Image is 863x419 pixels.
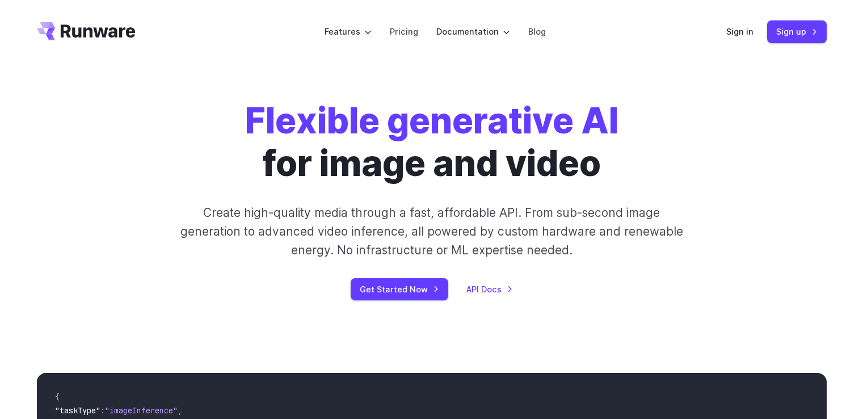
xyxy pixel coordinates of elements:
a: API Docs [466,283,513,296]
span: { [55,392,60,402]
span: , [178,405,182,416]
p: Create high-quality media through a fast, affordable API. From sub-second image generation to adv... [179,203,684,260]
a: Sign up [767,20,827,43]
label: Features [325,25,372,38]
label: Documentation [436,25,510,38]
a: Blog [528,25,546,38]
span: : [100,405,105,416]
span: "imageInference" [105,405,178,416]
strong: Flexible generative AI [245,99,618,142]
a: Pricing [390,25,418,38]
span: "taskType" [55,405,100,416]
a: Get Started Now [351,278,448,300]
a: Go to / [37,22,136,40]
h1: for image and video [245,100,618,185]
a: Sign in [726,25,753,38]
